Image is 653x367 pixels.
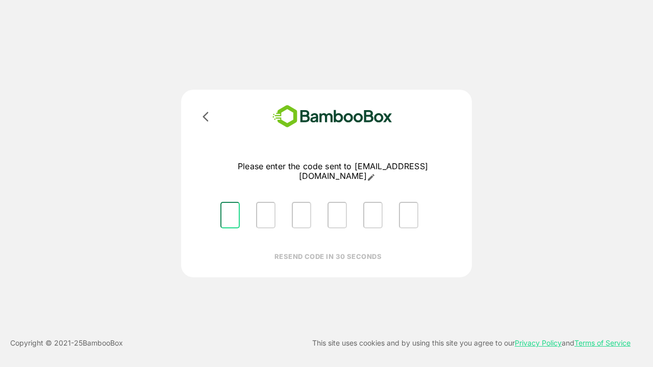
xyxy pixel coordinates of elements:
input: Please enter OTP character 2 [256,202,275,228]
p: Copyright © 2021- 25 BambooBox [10,337,123,349]
input: Please enter OTP character 3 [292,202,311,228]
p: Please enter the code sent to [EMAIL_ADDRESS][DOMAIN_NAME] [212,162,454,181]
input: Please enter OTP character 4 [328,202,347,228]
a: Terms of Service [574,338,631,347]
img: bamboobox [258,102,407,131]
a: Privacy Policy [515,338,562,347]
input: Please enter OTP character 6 [399,202,418,228]
input: Please enter OTP character 1 [220,202,240,228]
p: This site uses cookies and by using this site you agree to our and [312,337,631,349]
input: Please enter OTP character 5 [363,202,383,228]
